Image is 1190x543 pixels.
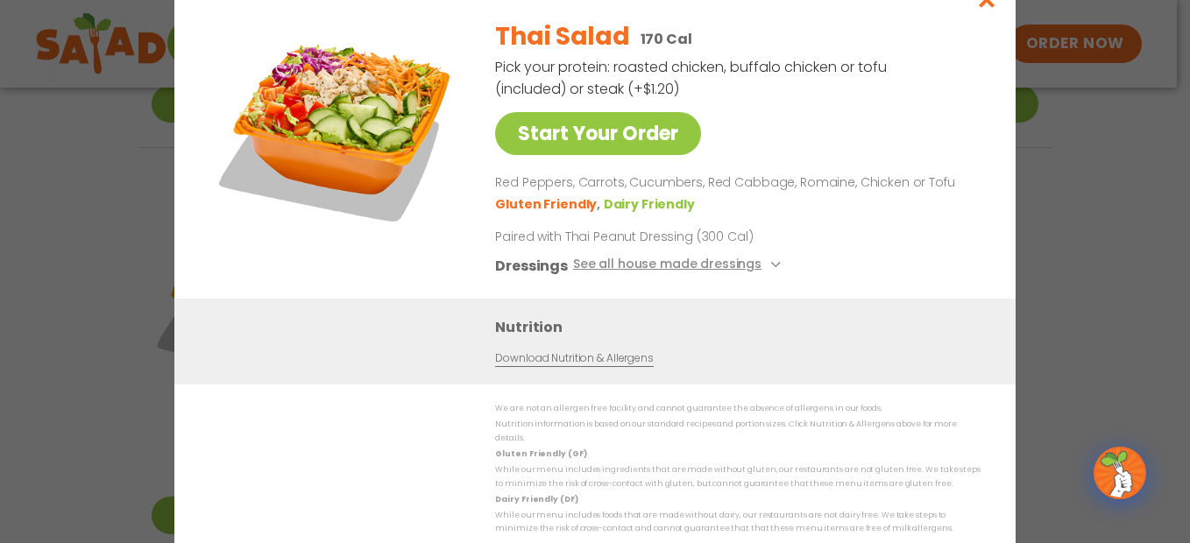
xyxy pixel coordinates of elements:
[495,509,981,536] p: While our menu includes foods that are made without dairy, our restaurants are not dairy free. We...
[1095,448,1144,497] img: wpChatIcon
[495,448,586,459] strong: Gluten Friendly (GF)
[495,227,819,245] p: Paired with Thai Peanut Dressing (300 Cal)
[495,194,603,213] li: Gluten Friendly
[495,493,577,504] strong: Dairy Friendly (DF)
[495,402,981,415] p: We are not an allergen free facility and cannot guarantee the absence of allergens in our foods.
[214,5,459,250] img: Featured product photo for Thai Salad
[495,463,981,490] p: While our menu includes ingredients that are made without gluten, our restaurants are not gluten ...
[495,315,989,337] h3: Nutrition
[495,254,568,276] h3: Dressings
[495,349,653,366] a: Download Nutrition & Allergens
[495,418,981,445] p: Nutrition information is based on our standard recipes and portion sizes. Click Nutrition & Aller...
[641,28,692,50] p: 170 Cal
[495,18,629,55] h2: Thai Salad
[495,56,889,100] p: Pick your protein: roasted chicken, buffalo chicken or tofu (included) or steak (+$1.20)
[604,194,698,213] li: Dairy Friendly
[495,112,701,155] a: Start Your Order
[573,254,786,276] button: See all house made dressings
[495,173,974,194] p: Red Peppers, Carrots, Cucumbers, Red Cabbage, Romaine, Chicken or Tofu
